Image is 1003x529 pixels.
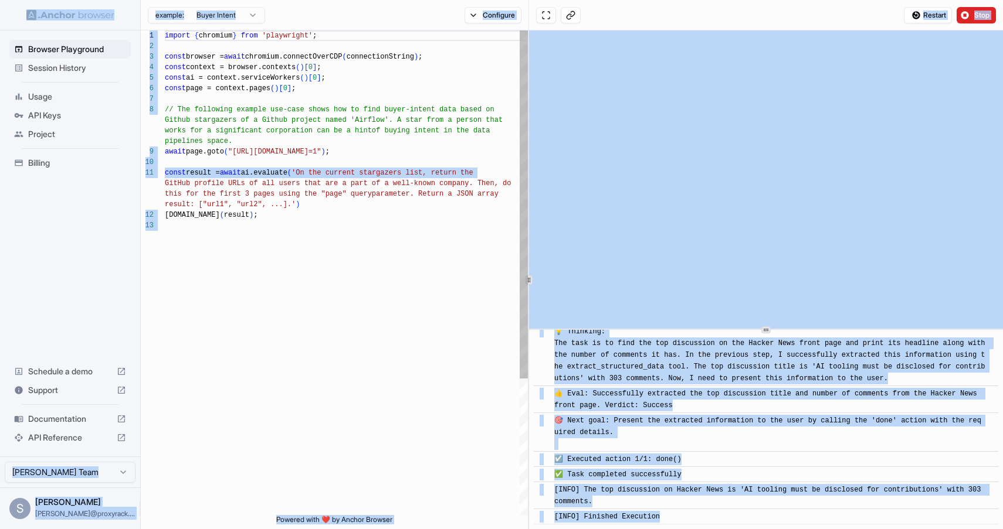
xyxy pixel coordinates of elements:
[141,168,154,178] div: 11
[245,53,343,61] span: chromium.connectOverCDP
[35,497,101,507] span: Sam Cross
[554,327,990,383] span: 💡 Thinking: The task is to find the top discussion on the Hacker News front page and print its he...
[141,73,154,83] div: 5
[199,32,233,40] span: chromium
[186,84,270,93] span: page = context.pages
[540,388,545,400] span: ​
[141,210,154,220] div: 12
[165,127,372,135] span: works for a significant corporation can be a hint
[28,62,126,74] span: Session History
[287,84,292,93] span: ]
[224,148,228,156] span: (
[561,7,581,23] button: Copy live view URL
[141,30,154,41] div: 1
[141,94,154,104] div: 7
[220,211,224,219] span: (
[554,417,981,448] span: 🎯 Next goal: Present the extracted information to the user by calling the 'done' action with the ...
[141,83,154,94] div: 6
[974,11,991,20] span: Stop
[554,486,985,506] span: [INFO] The top discussion on Hacker News is 'AI tooling must be disclosed for contributions' with...
[276,515,392,529] span: Powered with ❤️ by Anchor Browser
[376,105,494,114] span: d buyer-intent data based on
[165,63,186,71] span: const
[418,53,422,61] span: ;
[923,11,946,20] span: Restart
[28,91,126,103] span: Usage
[165,32,190,40] span: import
[372,190,499,198] span: parameter. Return a JSON array
[141,52,154,62] div: 3
[292,84,296,93] span: ;
[554,390,981,409] span: 👍 Eval: Successfully extracted the top discussion title and number of comments from the Hacker Ne...
[554,455,682,463] span: ☑️ Executed action 1/1: done()
[28,413,112,425] span: Documentation
[165,200,296,209] span: result: ["url1", "url2", ...].'
[141,157,154,168] div: 10
[376,179,511,187] span: f a well-known company. Then, do
[262,32,313,40] span: 'playwright'
[9,106,131,125] div: API Keys
[304,63,309,71] span: [
[241,169,287,177] span: ai.evaluate
[165,74,186,82] span: const
[232,32,236,40] span: }
[165,53,186,61] span: const
[540,469,545,480] span: ​
[317,74,321,82] span: ]
[313,74,317,82] span: 0
[186,169,220,177] span: result =
[186,74,300,82] span: ai = context.serviceWorkers
[9,362,131,381] div: Schedule a demo
[287,169,292,177] span: (
[186,148,224,156] span: page.goto
[554,470,682,479] span: ✅ Task completed successfully
[220,169,241,177] span: await
[540,326,545,337] span: ​
[904,7,952,23] button: Restart
[9,40,131,59] div: Browser Playground
[165,116,376,124] span: Github stargazers of a Github project named 'Airfl
[140,498,161,519] button: Open menu
[342,53,346,61] span: (
[141,104,154,115] div: 8
[141,146,154,157] div: 9
[9,125,131,144] div: Project
[26,9,114,21] img: Anchor Logo
[155,11,184,20] span: example:
[326,148,330,156] span: ;
[536,7,556,23] button: Open in full screen
[224,211,249,219] span: result
[554,513,660,521] span: [INFO] Finished Execution
[28,128,126,140] span: Project
[347,53,414,61] span: connectionString
[35,509,135,518] span: sam@proxyrack.com
[228,148,309,156] span: "[URL][DOMAIN_NAME]
[309,148,321,156] span: =1"
[313,63,317,71] span: ]
[283,84,287,93] span: 0
[296,200,300,209] span: )
[414,53,418,61] span: )
[165,148,186,156] span: await
[186,63,296,71] span: context = browser.contexts
[165,179,376,187] span: GitHub profile URLs of all users that are a part o
[309,74,313,82] span: [
[28,432,112,443] span: API Reference
[376,116,503,124] span: ow'. A star from a person that
[165,137,232,145] span: pipelines space.
[309,63,313,71] span: 0
[28,110,126,121] span: API Keys
[300,74,304,82] span: (
[165,84,186,93] span: const
[194,32,198,40] span: {
[141,62,154,73] div: 4
[372,127,490,135] span: of buying intent in the data
[296,63,300,71] span: (
[9,498,31,519] div: S
[141,220,154,231] div: 13
[9,59,131,77] div: Session History
[300,63,304,71] span: )
[9,381,131,400] div: Support
[249,211,253,219] span: )
[28,384,112,396] span: Support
